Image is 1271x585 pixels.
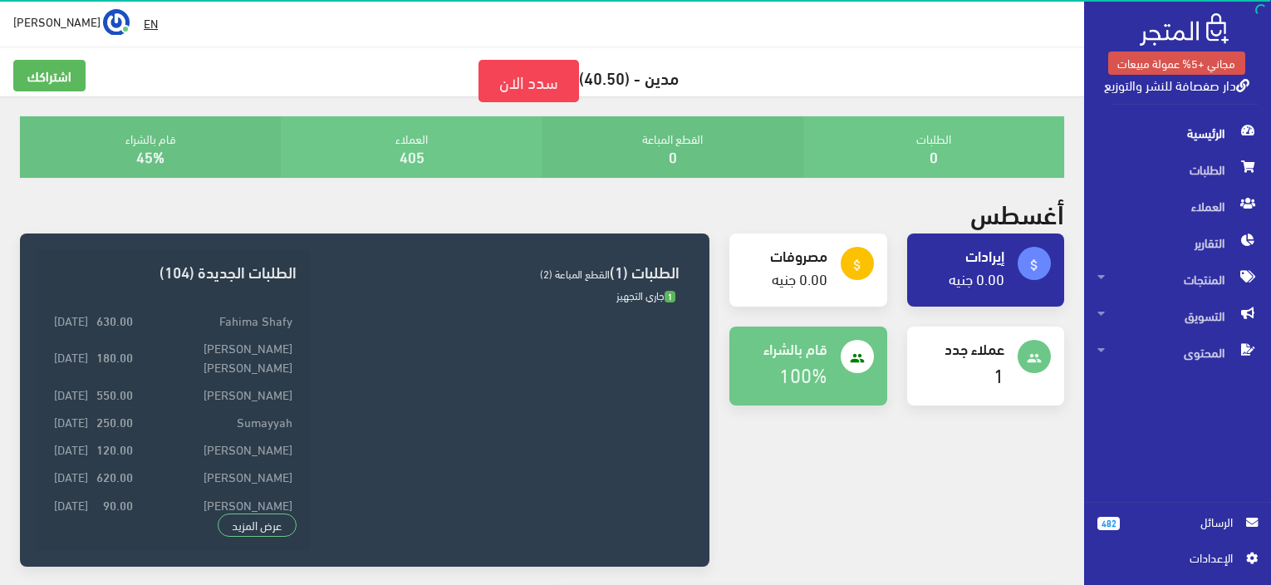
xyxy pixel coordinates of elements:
[1084,115,1271,151] a: الرئيسية
[803,116,1064,178] div: الطلبات
[50,307,92,334] td: [DATE]
[1097,297,1258,334] span: التسويق
[1097,517,1120,530] span: 482
[1097,334,1258,371] span: المحتوى
[103,495,133,514] strong: 90.00
[1104,72,1249,96] a: دار صفصافة للنشر والتوزيع
[137,380,297,407] td: [PERSON_NAME]
[669,142,677,170] a: 0
[1084,334,1271,371] a: المحتوى
[665,291,675,303] span: 1
[137,334,297,380] td: [PERSON_NAME] [PERSON_NAME]
[137,435,297,463] td: [PERSON_NAME]
[920,340,1004,356] h4: عملاء جدد
[281,116,542,178] div: العملاء
[13,8,130,35] a: ... [PERSON_NAME]
[50,435,92,463] td: [DATE]
[743,340,827,356] h4: قام بالشراء
[96,412,133,430] strong: 250.00
[1084,224,1271,261] a: التقارير
[1140,13,1229,46] img: .
[994,356,1004,391] a: 1
[1027,258,1042,273] i: attach_money
[1108,52,1245,75] a: مجاني +5% عمولة مبيعات
[779,356,827,391] a: 100%
[1097,115,1258,151] span: الرئيسية
[400,142,424,170] a: 405
[920,247,1004,263] h4: إيرادات
[743,247,827,263] h4: مصروفات
[50,463,92,490] td: [DATE]
[949,264,1004,292] a: 0.00 جنيه
[323,263,680,279] h3: الطلبات (1)
[1084,261,1271,297] a: المنتجات
[930,142,938,170] a: 0
[478,60,579,102] a: سدد الان
[218,514,297,537] a: عرض المزيد
[137,490,297,518] td: [PERSON_NAME]
[13,11,101,32] span: [PERSON_NAME]
[137,8,164,38] a: EN
[50,334,92,380] td: [DATE]
[1097,548,1258,575] a: اﻹعدادات
[144,12,158,33] u: EN
[136,142,164,170] a: 45%
[616,285,675,305] span: جاري التجهيز
[1084,151,1271,188] a: الطلبات
[137,463,297,490] td: [PERSON_NAME]
[50,407,92,435] td: [DATE]
[970,198,1064,227] h2: أغسطس
[96,385,133,403] strong: 550.00
[1097,261,1258,297] span: المنتجات
[850,258,865,273] i: attach_money
[50,263,297,279] h3: الطلبات الجديدة (104)
[1111,548,1232,567] span: اﻹعدادات
[542,116,803,178] div: القطع المباعة
[13,60,1071,102] h5: مدين - (40.50)
[1084,188,1271,224] a: العملاء
[1027,351,1042,366] i: people
[850,351,865,366] i: people
[96,311,133,329] strong: 630.00
[96,440,133,458] strong: 120.00
[772,264,827,292] a: 0.00 جنيه
[13,60,86,91] a: اشتراكك
[137,407,297,435] td: Sumayyah
[20,116,281,178] div: قام بالشراء
[540,263,610,283] span: القطع المباعة (2)
[1133,513,1233,531] span: الرسائل
[50,380,92,407] td: [DATE]
[96,347,133,366] strong: 180.00
[50,490,92,518] td: [DATE]
[1097,224,1258,261] span: التقارير
[103,9,130,36] img: ...
[96,467,133,485] strong: 620.00
[1097,151,1258,188] span: الطلبات
[1097,513,1258,548] a: 482 الرسائل
[1097,188,1258,224] span: العملاء
[137,307,297,334] td: Fahima Shafy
